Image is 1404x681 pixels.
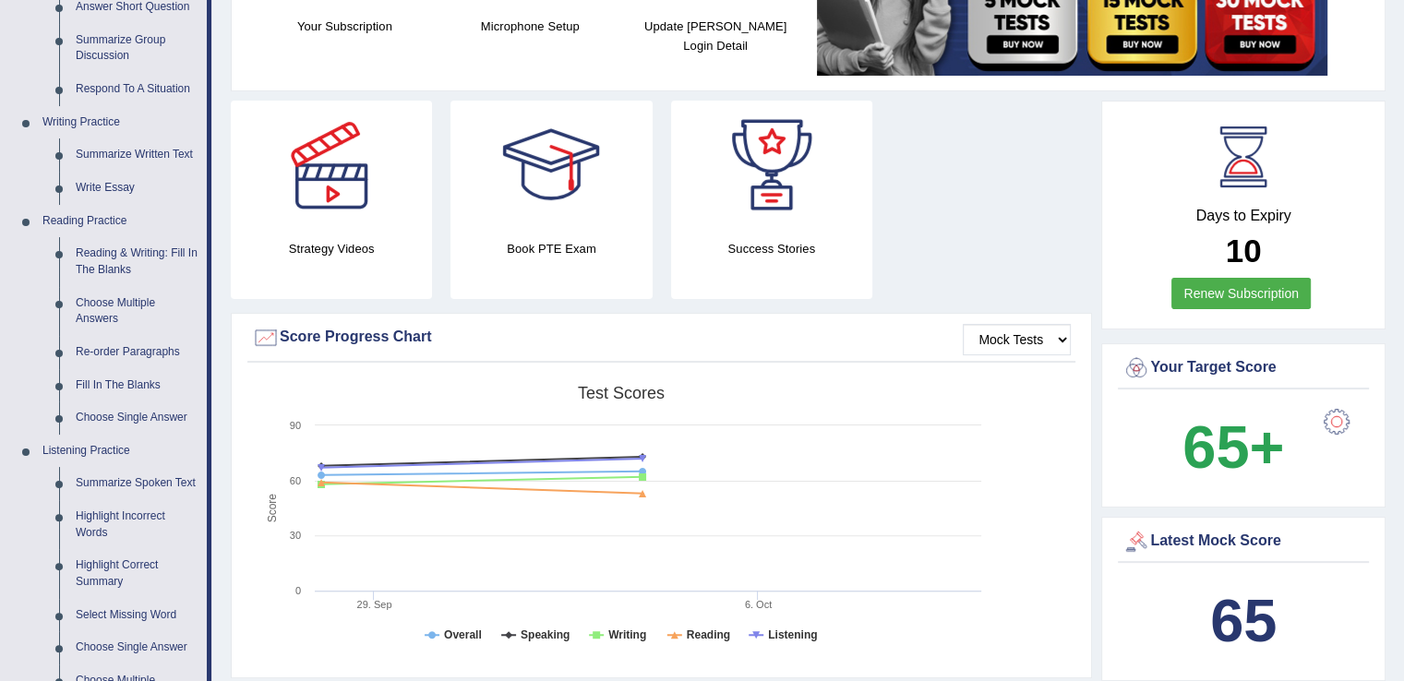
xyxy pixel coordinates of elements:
a: Select Missing Word [67,599,207,632]
a: Writing Practice [34,106,207,139]
a: Respond To A Situation [67,73,207,106]
a: Summarize Group Discussion [67,24,207,73]
tspan: Score [266,494,279,523]
a: Highlight Incorrect Words [67,500,207,549]
h4: Microphone Setup [447,17,614,36]
tspan: Test scores [578,384,665,402]
text: 60 [290,475,301,486]
div: Latest Mock Score [1122,528,1364,556]
b: 10 [1226,233,1262,269]
h4: Strategy Videos [231,239,432,258]
div: Score Progress Chart [252,324,1071,352]
tspan: 6. Oct [745,599,772,610]
h4: Days to Expiry [1122,208,1364,224]
text: 90 [290,420,301,431]
tspan: 29. Sep [357,599,392,610]
text: 30 [290,530,301,541]
tspan: Speaking [521,628,570,641]
a: Highlight Correct Summary [67,549,207,598]
a: Renew Subscription [1171,278,1311,309]
a: Summarize Spoken Text [67,467,207,500]
text: 0 [295,585,301,596]
h4: Update [PERSON_NAME] Login Detail [632,17,799,55]
a: Reading & Writing: Fill In The Blanks [67,237,207,286]
tspan: Reading [687,628,730,641]
a: Fill In The Blanks [67,369,207,402]
a: Write Essay [67,172,207,205]
a: Choose Single Answer [67,401,207,435]
a: Re-order Paragraphs [67,336,207,369]
a: Choose Single Answer [67,631,207,664]
a: Choose Multiple Answers [67,287,207,336]
a: Listening Practice [34,435,207,468]
tspan: Listening [768,628,817,641]
a: Reading Practice [34,205,207,238]
tspan: Writing [608,628,646,641]
h4: Your Subscription [261,17,428,36]
h4: Book PTE Exam [450,239,652,258]
b: 65+ [1182,413,1284,481]
h4: Success Stories [671,239,872,258]
div: Your Target Score [1122,354,1364,382]
tspan: Overall [444,628,482,641]
b: 65 [1210,587,1277,654]
a: Summarize Written Text [67,138,207,172]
